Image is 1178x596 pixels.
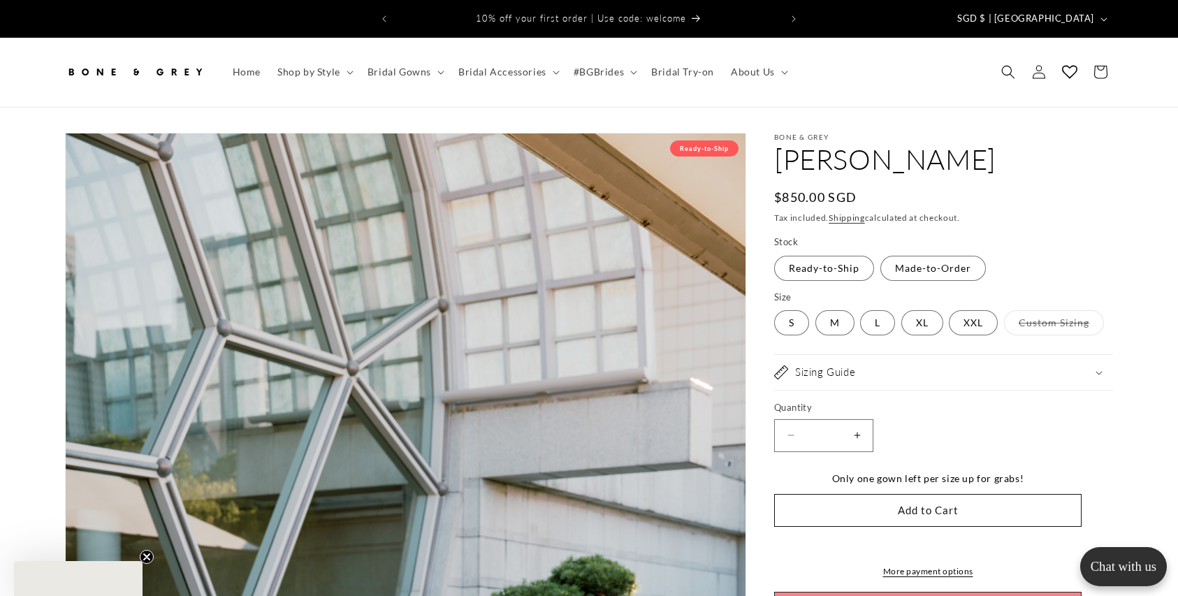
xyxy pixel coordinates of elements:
[993,57,1024,87] summary: Search
[140,550,154,564] button: Close teaser
[774,291,793,305] legend: Size
[60,52,210,93] a: Bone and Grey Bridal
[476,13,686,24] span: 10% off your first order | Use code: welcome
[450,57,565,87] summary: Bridal Accessories
[574,66,624,78] span: #BGBrides
[795,365,855,379] h2: Sizing Guide
[722,57,794,87] summary: About Us
[949,310,998,335] label: XXL
[957,12,1094,26] span: SGD $ | [GEOGRAPHIC_DATA]
[860,310,895,335] label: L
[269,57,359,87] summary: Shop by Style
[774,256,874,281] label: Ready-to-Ship
[643,57,722,87] a: Bridal Try-on
[368,66,431,78] span: Bridal Gowns
[774,470,1082,487] div: Only one gown left per size up for grabs!
[774,188,857,207] span: $850.00 SGD
[949,6,1113,32] button: SGD $ | [GEOGRAPHIC_DATA]
[651,66,714,78] span: Bridal Try-on
[829,212,865,223] a: Shipping
[458,66,546,78] span: Bridal Accessories
[774,211,1113,225] div: Tax included. calculated at checkout.
[277,66,340,78] span: Shop by Style
[774,401,1082,415] label: Quantity
[774,565,1082,578] a: More payment options
[359,57,450,87] summary: Bridal Gowns
[774,141,1113,177] h1: [PERSON_NAME]
[774,235,799,249] legend: Stock
[774,310,809,335] label: S
[774,494,1082,527] button: Add to Cart
[369,6,400,32] button: Previous announcement
[14,561,143,596] div: Close teaser
[1080,547,1167,586] button: Open chatbox
[1080,559,1167,574] p: Chat with us
[565,57,643,87] summary: #BGBrides
[224,57,269,87] a: Home
[815,310,855,335] label: M
[774,355,1113,390] summary: Sizing Guide
[901,310,943,335] label: XL
[233,66,261,78] span: Home
[774,133,1113,141] p: Bone & Grey
[65,57,205,87] img: Bone and Grey Bridal
[1004,310,1104,335] label: Custom Sizing
[731,66,775,78] span: About Us
[880,256,986,281] label: Made-to-Order
[778,6,809,32] button: Next announcement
